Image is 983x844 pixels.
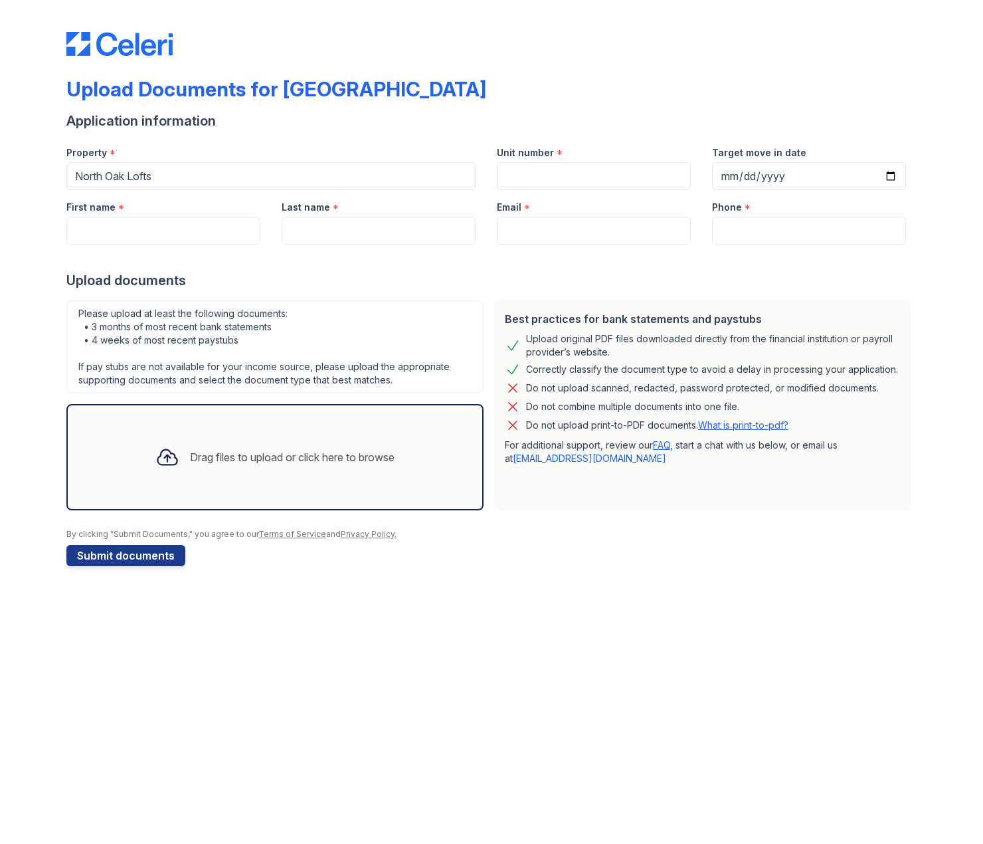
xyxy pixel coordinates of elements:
[66,201,116,214] label: First name
[653,439,670,451] a: FAQ
[258,529,326,539] a: Terms of Service
[190,449,395,465] div: Drag files to upload or click here to browse
[66,271,917,290] div: Upload documents
[526,332,901,359] div: Upload original PDF files downloaded directly from the financial institution or payroll provider’...
[712,201,742,214] label: Phone
[282,201,330,214] label: Last name
[526,399,739,415] div: Do not combine multiple documents into one file.
[66,32,173,56] img: CE_Logo_Blue-a8612792a0a2168367f1c8372b55b34899dd931a85d93a1a3d3e32e68fde9ad4.png
[341,529,397,539] a: Privacy Policy.
[497,146,554,159] label: Unit number
[66,300,484,393] div: Please upload at least the following documents: • 3 months of most recent bank statements • 4 wee...
[505,439,901,465] p: For additional support, review our , start a chat with us below, or email us at
[66,545,185,566] button: Submit documents
[526,419,788,432] p: Do not upload print-to-PDF documents.
[66,77,486,101] div: Upload Documents for [GEOGRAPHIC_DATA]
[513,453,666,464] a: [EMAIL_ADDRESS][DOMAIN_NAME]
[698,419,788,431] a: What is print-to-pdf?
[66,529,917,540] div: By clicking "Submit Documents," you agree to our and
[66,112,917,130] div: Application information
[526,362,898,377] div: Correctly classify the document type to avoid a delay in processing your application.
[712,146,806,159] label: Target move in date
[66,146,107,159] label: Property
[526,380,879,396] div: Do not upload scanned, redacted, password protected, or modified documents.
[497,201,521,214] label: Email
[505,311,901,327] div: Best practices for bank statements and paystubs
